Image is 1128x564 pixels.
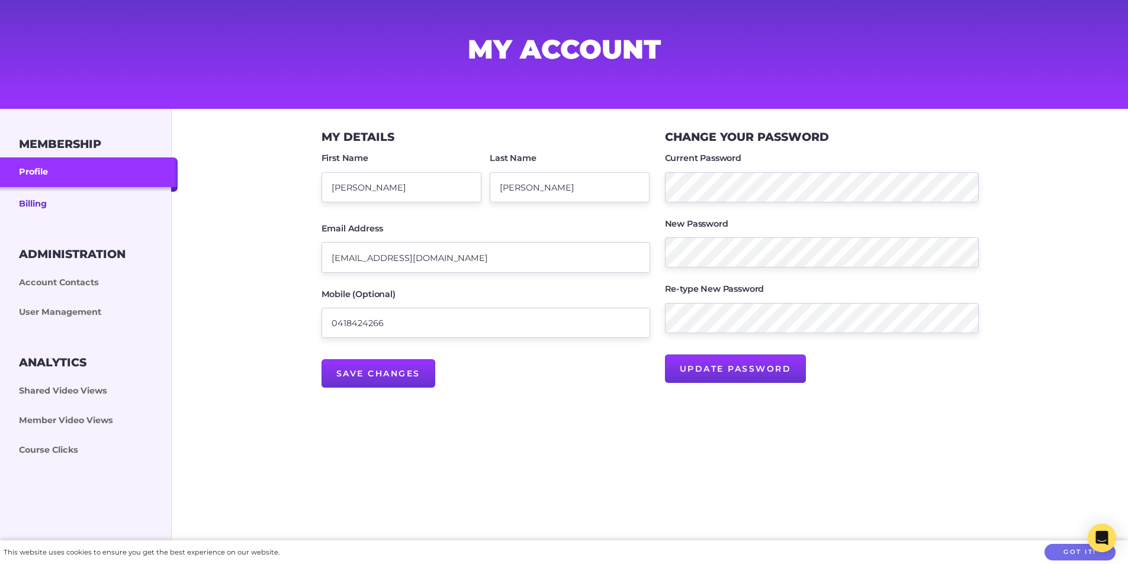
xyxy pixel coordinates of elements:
h3: Membership [19,137,101,151]
h3: My Details [322,130,394,144]
div: Open Intercom Messenger [1088,524,1116,552]
h3: Change your Password [665,130,829,144]
h1: My Account [279,37,850,61]
h3: Analytics [19,356,86,369]
label: Current Password [665,154,741,162]
label: New Password [665,220,728,228]
label: Mobile (Optional) [322,290,396,298]
button: Got it! [1045,544,1116,561]
input: Save Changes [322,359,435,388]
label: First Name [322,154,368,162]
div: This website uses cookies to ensure you get the best experience on our website. [4,546,279,559]
label: Last Name [490,154,536,162]
label: Re-type New Password [665,285,764,293]
h3: Administration [19,247,126,261]
input: Update Password [665,354,806,383]
label: Email Address [322,224,383,233]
